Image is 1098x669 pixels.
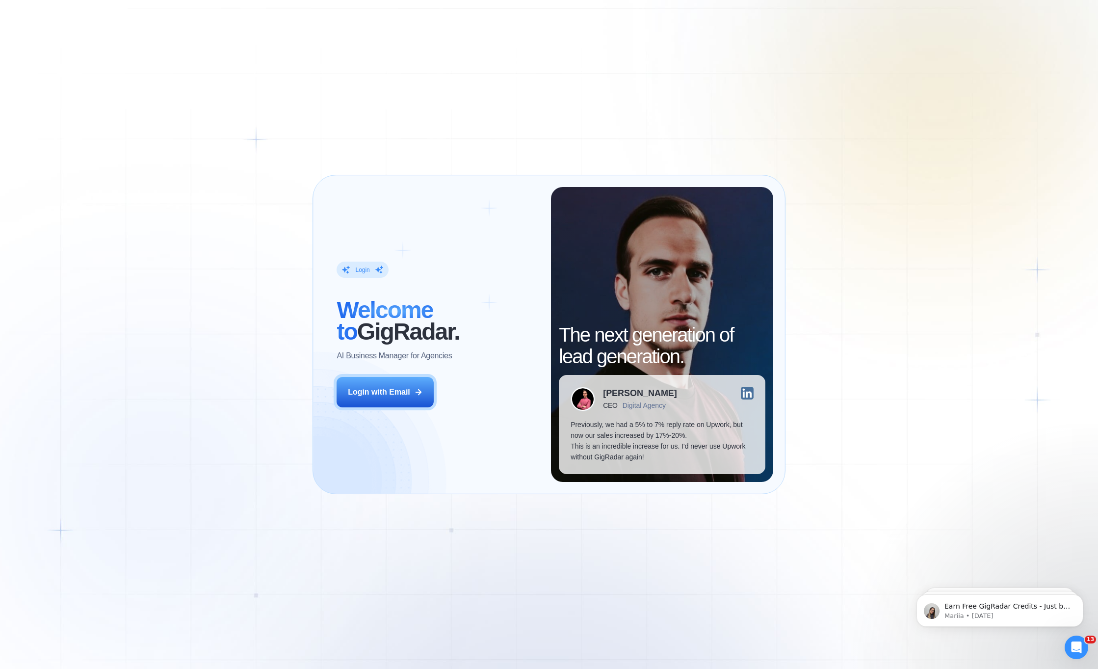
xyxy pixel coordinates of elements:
span: 13 [1085,636,1096,643]
iframe: Intercom notifications message [902,574,1098,642]
span: Welcome to [337,297,433,345]
div: CEO [603,401,617,409]
p: Previously, we had a 5% to 7% reply rate on Upwork, but now our sales increased by 17%-20%. This ... [571,419,753,462]
button: Login with Email [337,377,434,407]
div: [PERSON_NAME] [603,389,677,398]
div: Login with Email [348,387,410,398]
h2: ‍ GigRadar. [337,299,539,343]
iframe: Intercom live chat [1065,636,1088,659]
div: Digital Agency [623,401,666,409]
div: Login [355,266,369,274]
p: AI Business Manager for Agencies [337,350,452,361]
h2: The next generation of lead generation. [559,324,765,367]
